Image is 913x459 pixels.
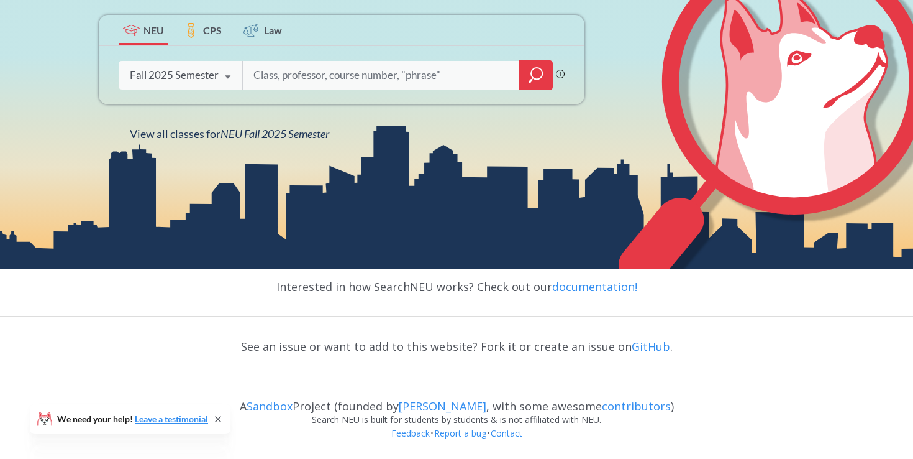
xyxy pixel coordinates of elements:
[130,68,219,82] div: Fall 2025 Semester
[264,23,282,37] span: Law
[143,23,164,37] span: NEU
[220,127,329,141] span: NEU Fall 2025 Semester
[490,427,523,439] a: Contact
[247,399,293,414] a: Sandbox
[552,279,637,294] a: documentation!
[252,62,511,88] input: Class, professor, course number, "phrase"
[203,23,222,37] span: CPS
[434,427,487,439] a: Report a bug
[519,60,553,90] div: magnifying glass
[632,339,670,354] a: GitHub
[529,67,543,84] svg: magnifying glass
[391,427,430,439] a: Feedback
[130,127,329,141] span: View all classes for
[399,399,486,414] a: [PERSON_NAME]
[602,399,671,414] a: contributors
